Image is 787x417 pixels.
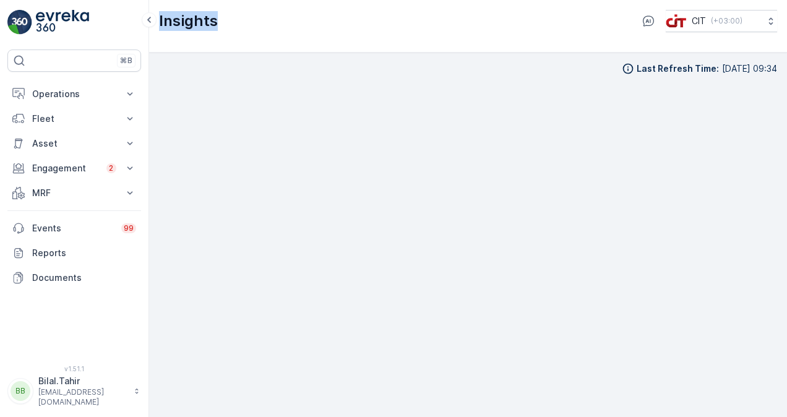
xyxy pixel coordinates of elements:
p: Operations [32,88,116,100]
p: CIT [692,15,706,27]
p: ( +03:00 ) [711,16,742,26]
p: Engagement [32,162,99,174]
p: ⌘B [120,56,132,66]
img: logo [7,10,32,35]
button: BBBilal.Tahir[EMAIL_ADDRESS][DOMAIN_NAME] [7,375,141,407]
div: BB [11,381,30,401]
p: [DATE] 09:34 [722,62,777,75]
img: logo_light-DOdMpM7g.png [36,10,89,35]
p: Asset [32,137,116,150]
button: Operations [7,82,141,106]
a: Documents [7,265,141,290]
p: Events [32,222,114,234]
button: Fleet [7,106,141,131]
p: Documents [32,272,136,284]
button: Asset [7,131,141,156]
button: MRF [7,181,141,205]
p: MRF [32,187,116,199]
p: 99 [124,223,134,233]
p: Bilal.Tahir [38,375,127,387]
a: Reports [7,241,141,265]
p: Reports [32,247,136,259]
p: Last Refresh Time : [637,62,719,75]
p: Insights [159,11,218,31]
p: 2 [109,163,114,173]
img: cit-logo_pOk6rL0.png [666,14,687,28]
p: [EMAIL_ADDRESS][DOMAIN_NAME] [38,387,127,407]
button: Engagement2 [7,156,141,181]
p: Fleet [32,113,116,125]
span: v 1.51.1 [7,365,141,372]
button: CIT(+03:00) [666,10,777,32]
a: Events99 [7,216,141,241]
